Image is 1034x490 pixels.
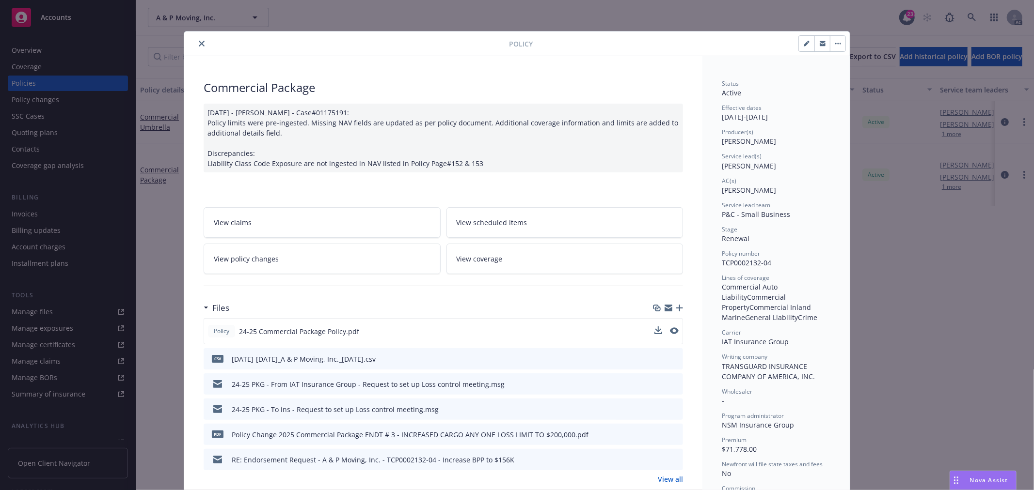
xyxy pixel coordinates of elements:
div: Drag to move [950,471,962,490]
button: download file [655,455,663,465]
span: Commercial Property [722,292,788,312]
span: [PERSON_NAME] [722,161,776,170]
button: close [196,38,207,49]
span: 24-25 Commercial Package Policy.pdf [239,326,359,337]
span: Active [722,88,741,97]
span: View coverage [457,254,503,264]
button: download file [655,404,663,414]
div: 24-25 PKG - To ins - Request to set up Loss control meeting.msg [232,404,439,414]
span: [PERSON_NAME] [722,185,776,195]
span: Policy [509,39,533,49]
span: Premium [722,436,747,444]
span: NSM Insurance Group [722,420,794,429]
span: View scheduled items [457,217,527,228]
div: Files [204,302,229,314]
span: csv [212,355,223,362]
span: Wholesaler [722,387,752,396]
button: preview file [670,404,679,414]
div: Commercial Package [204,79,683,96]
span: AC(s) [722,177,736,185]
a: View policy changes [204,244,441,274]
span: - [722,396,724,405]
button: preview file [670,379,679,389]
span: Effective dates [722,104,762,112]
div: [DATE] - [PERSON_NAME] - Case#01175191: Policy limits were pre-ingested. Missing NAV fields are u... [204,104,683,172]
span: Producer(s) [722,128,753,136]
span: Crime [798,313,817,322]
span: TRANSGUARD INSURANCE COMPANY OF AMERICA, INC. [722,362,815,381]
span: Policy number [722,249,760,258]
span: Program administrator [722,412,784,420]
button: download file [654,326,662,337]
span: Carrier [722,328,741,337]
span: View policy changes [214,254,279,264]
span: Newfront will file state taxes and fees [722,460,823,468]
h3: Files [212,302,229,314]
span: Service lead team [722,201,770,209]
span: Lines of coverage [722,274,769,282]
span: Stage [722,225,737,233]
span: Nova Assist [970,476,1008,484]
div: 24-25 PKG - From IAT Insurance Group - Request to set up Loss control meeting.msg [232,379,505,389]
button: download file [655,354,663,364]
span: [PERSON_NAME] [722,137,776,146]
div: RE: Endorsement Request - A & P Moving, Inc. - TCP0002132-04 - Increase BPP to $156K [232,455,514,465]
div: Policy Change 2025 Commercial Package ENDT # 3 - INCREASED CARGO ANY ONE LOSS LIMIT TO $200,000.pdf [232,429,589,440]
div: [DATE]-[DATE]_A & P Moving, Inc._[DATE].csv [232,354,376,364]
span: Commercial Inland Marine [722,303,813,322]
span: Commercial Auto Liability [722,282,779,302]
button: Nova Assist [950,471,1017,490]
button: download file [654,326,662,334]
span: pdf [212,430,223,438]
span: Writing company [722,352,767,361]
span: TCP0002132-04 [722,258,771,267]
a: View all [658,474,683,484]
div: [DATE] - [DATE] [722,104,830,122]
button: download file [655,379,663,389]
a: View claims [204,207,441,238]
a: View scheduled items [446,207,684,238]
span: $71,778.00 [722,444,757,454]
a: View coverage [446,244,684,274]
button: download file [655,429,663,440]
button: preview file [670,429,679,440]
button: preview file [670,455,679,465]
span: IAT Insurance Group [722,337,789,346]
span: Policy [212,327,231,336]
span: Service lead(s) [722,152,762,160]
span: No [722,469,731,478]
span: Renewal [722,234,749,243]
span: P&C - Small Business [722,210,790,219]
span: Status [722,79,739,88]
span: View claims [214,217,252,228]
button: preview file [670,327,679,334]
button: preview file [670,354,679,364]
span: General Liability [745,313,798,322]
button: preview file [670,326,679,337]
